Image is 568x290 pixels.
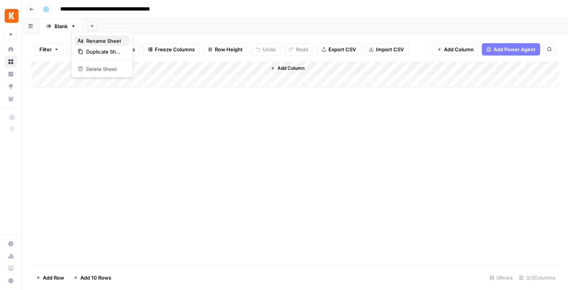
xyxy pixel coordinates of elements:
span: Rename Sheet [86,37,123,45]
button: Sort [67,43,94,56]
span: Redo [296,46,308,53]
div: Blank [54,22,68,30]
span: Duplicate Sheet [86,48,123,56]
button: Undo [251,43,281,56]
button: Add Column [432,43,479,56]
div: 3/3 Columns [516,271,559,284]
a: Insights [5,68,17,80]
span: Delete Sheet [86,65,123,73]
button: Row Height [203,43,248,56]
span: Add Column [444,46,474,53]
button: Workspace: Kayak [5,6,17,25]
button: Help + Support [5,275,17,287]
button: Add 10 Rows [69,271,116,284]
button: Freeze Columns [143,43,200,56]
div: 0 Rows [486,271,516,284]
span: Freeze Columns [155,46,195,53]
a: Learning Hub [5,262,17,275]
span: Row Height [215,46,243,53]
button: Redo [284,43,313,56]
button: Import CSV [364,43,409,56]
button: Add Row [31,271,69,284]
span: Add 10 Rows [80,274,111,282]
span: Add Row [43,274,64,282]
span: Import CSV [376,46,404,53]
span: Add Column [277,65,304,72]
img: Kayak Logo [5,9,19,23]
button: Filter [34,43,64,56]
a: Browse [5,56,17,68]
a: Opportunities [5,80,17,93]
button: Add Power Agent [482,43,540,56]
span: Export CSV [328,46,356,53]
a: Settings [5,238,17,250]
a: Home [5,43,17,56]
a: Usage [5,250,17,262]
button: Export CSV [316,43,361,56]
span: Undo [263,46,276,53]
span: Add Power Agent [493,46,536,53]
span: Filter [39,46,52,53]
button: Add Column [267,63,308,73]
a: Blank [39,19,83,34]
a: Your Data [5,93,17,105]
